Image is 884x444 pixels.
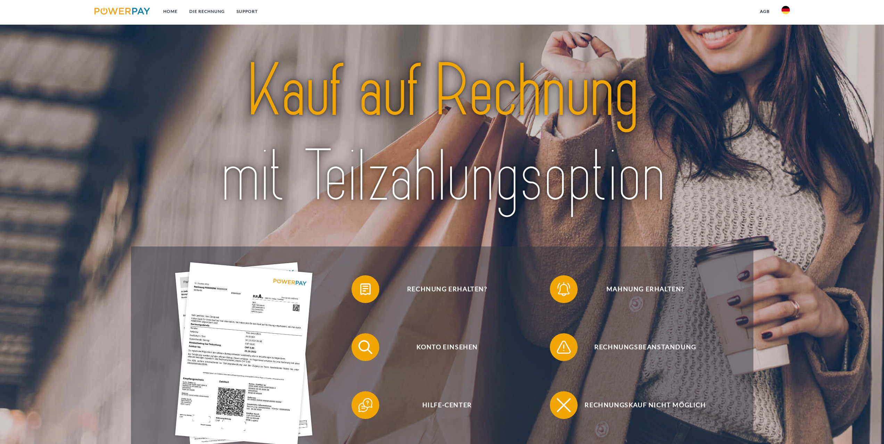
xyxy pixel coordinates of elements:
img: qb_search.svg [357,338,374,356]
a: agb [754,5,776,18]
img: qb_bell.svg [555,280,572,298]
button: Rechnungsbeanstandung [550,333,730,361]
button: Konto einsehen [352,333,532,361]
span: Rechnung erhalten? [362,275,532,303]
img: qb_close.svg [555,396,572,414]
a: Home [157,5,183,18]
img: title-powerpay_de.svg [167,44,717,224]
img: qb_bill.svg [357,280,374,298]
span: Rechnungskauf nicht möglich [560,391,730,419]
button: Rechnungskauf nicht möglich [550,391,730,419]
img: qb_warning.svg [555,338,572,356]
span: Konto einsehen [362,333,532,361]
button: Mahnung erhalten? [550,275,730,303]
img: logo-powerpay.svg [94,8,150,15]
button: Hilfe-Center [352,391,532,419]
a: DIE RECHNUNG [183,5,231,18]
button: Rechnung erhalten? [352,275,532,303]
span: Hilfe-Center [362,391,532,419]
span: Mahnung erhalten? [560,275,730,303]
a: SUPPORT [231,5,264,18]
span: Rechnungsbeanstandung [560,333,730,361]
img: qb_help.svg [357,396,374,414]
img: de [782,6,790,14]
